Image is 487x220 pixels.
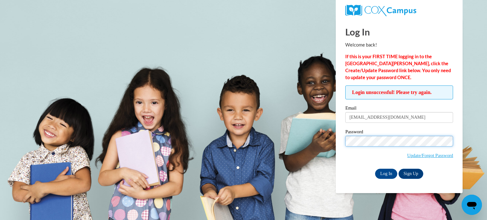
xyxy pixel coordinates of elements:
h1: Log In [345,25,453,38]
p: Welcome back! [345,41,453,48]
span: Login unsuccessful! Please try again. [345,85,453,99]
input: Log In [375,169,397,179]
img: COX Campus [345,5,416,16]
strong: If this is your FIRST TIME logging in to the [GEOGRAPHIC_DATA][PERSON_NAME], click the Create/Upd... [345,54,451,80]
a: COX Campus [345,5,453,16]
label: Password [345,129,453,136]
label: Email [345,106,453,112]
iframe: Button to launch messaging window [462,195,482,215]
a: Update/Forgot Password [407,153,453,158]
a: Sign Up [399,169,423,179]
